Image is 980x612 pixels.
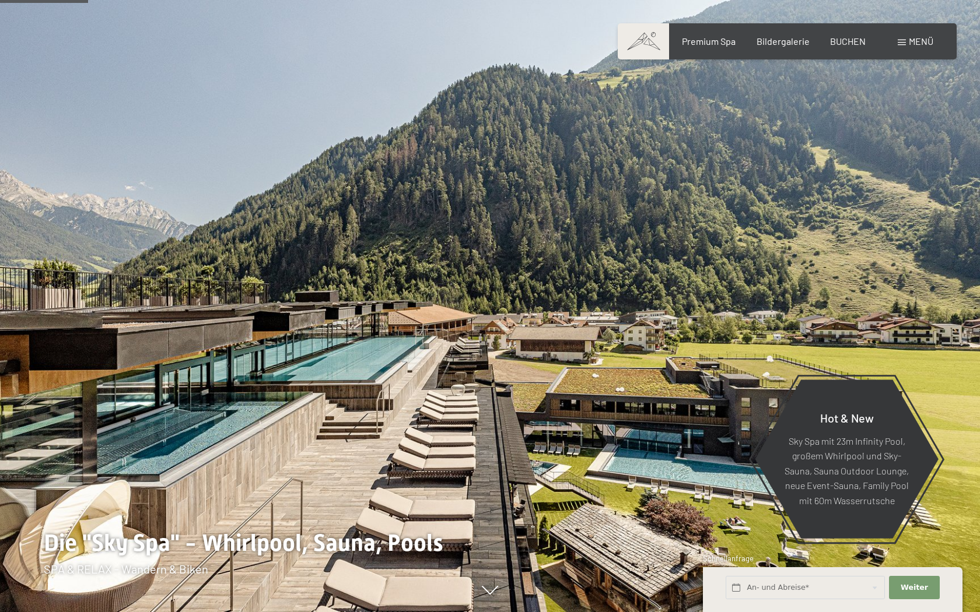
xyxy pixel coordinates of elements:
[754,379,939,539] a: Hot & New Sky Spa mit 23m Infinity Pool, großem Whirlpool und Sky-Sauna, Sauna Outdoor Lounge, ne...
[889,576,939,600] button: Weiter
[901,582,928,593] span: Weiter
[830,36,866,47] a: BUCHEN
[682,36,736,47] a: Premium Spa
[783,433,910,508] p: Sky Spa mit 23m Infinity Pool, großem Whirlpool und Sky-Sauna, Sauna Outdoor Lounge, neue Event-S...
[757,36,810,47] a: Bildergalerie
[703,554,754,563] span: Schnellanfrage
[909,36,933,47] span: Menü
[820,410,874,424] span: Hot & New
